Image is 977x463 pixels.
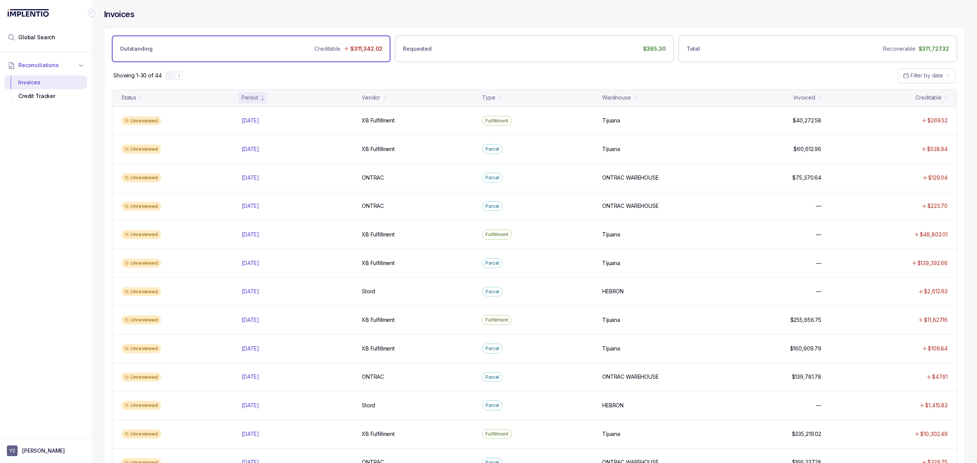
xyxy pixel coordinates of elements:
p: XB Fulfillment [362,145,395,153]
p: [DATE] [242,145,259,153]
p: Recoverable [883,45,915,53]
div: Unreviewed [121,344,161,353]
p: XB Fulfillment [362,430,395,438]
p: [DATE] [242,373,259,381]
div: Credit Tracker [11,89,81,103]
p: [DATE] [242,288,259,295]
div: Unreviewed [121,287,161,296]
p: ONTRAC WAREHOUSE [602,202,659,210]
div: Unreviewed [121,429,161,439]
p: XB Fulfillment [362,345,395,352]
span: Filter by date [911,72,943,79]
p: Tijuana [602,430,620,438]
p: [DATE] [242,117,259,124]
p: Parcel [485,288,499,296]
p: $129.04 [928,174,948,182]
p: $40,272.58 [793,117,821,124]
p: $11,827.16 [924,316,948,324]
div: Unreviewed [121,173,161,182]
p: Tijuana [602,316,620,324]
div: Status [121,94,136,101]
div: Unreviewed [121,373,161,382]
p: $385.30 [643,45,666,53]
p: HEBRON [602,402,624,409]
div: Unreviewed [121,145,161,154]
div: Period [242,94,258,101]
p: Requested [403,45,432,53]
div: Unreviewed [121,315,161,325]
p: $269.52 [927,117,948,124]
search: Date Range Picker [903,72,943,79]
p: XB Fulfillment [362,316,395,324]
p: ONTRAC [362,202,384,210]
p: Tijuana [602,145,620,153]
p: [DATE] [242,316,259,324]
p: [DATE] [242,231,259,238]
button: Next Page [175,72,183,79]
p: [DATE] [242,345,259,352]
p: Parcel [485,174,499,182]
p: $109.84 [928,345,948,352]
p: [DATE] [242,402,259,409]
p: — [816,259,821,267]
button: User initials[PERSON_NAME] [7,445,85,456]
p: $255,656.75 [790,316,821,324]
div: Type [482,94,495,101]
div: Unreviewed [121,202,161,211]
p: HEBRON [602,288,624,295]
p: [DATE] [242,174,259,182]
p: $2,612.63 [924,288,948,295]
p: $335,219.02 [792,430,821,438]
p: — [816,202,821,210]
div: Unreviewed [121,116,161,125]
div: Reconciliations [5,74,87,105]
p: $311,727.32 [919,45,949,53]
div: Unreviewed [121,259,161,268]
div: Unreviewed [121,401,161,410]
div: Remaining page entries [113,72,161,79]
p: Parcel [485,402,499,409]
p: $139,392.66 [917,259,948,267]
p: XB Fulfillment [362,231,395,238]
div: Invoices [11,76,81,89]
p: Creditable [314,45,340,53]
p: $160,909.79 [790,345,821,352]
p: Stord [362,402,375,409]
p: Fulfillment [485,117,508,125]
p: ONTRAC WAREHOUSE [602,373,659,381]
p: Total [687,45,700,53]
p: $47.61 [932,373,948,381]
p: [DATE] [242,259,259,267]
div: Warehouse [602,94,631,101]
p: [PERSON_NAME] [22,447,65,455]
p: Parcel [485,203,499,210]
p: $48,803.01 [920,231,948,238]
div: Invoiced [794,94,815,101]
p: Stord [362,288,375,295]
p: $139,781.78 [792,373,821,381]
p: Fulfillment [485,430,508,438]
span: Global Search [18,34,55,41]
p: $311,342.02 [350,45,382,53]
p: Tijuana [602,231,620,238]
div: Unreviewed [121,230,161,239]
p: ONTRAC [362,174,384,182]
p: Parcel [485,373,499,381]
button: Date Range Picker [898,68,956,83]
span: Reconciliations [18,61,59,69]
h4: Invoices [104,9,134,20]
p: — [816,231,821,238]
p: $75,370.64 [792,174,821,182]
p: ONTRAC WAREHOUSE [602,174,659,182]
span: User initials [7,445,18,456]
p: Tijuana [602,259,620,267]
p: ONTRAC [362,373,384,381]
p: XB Fulfillment [362,117,395,124]
p: Tijuana [602,117,620,124]
p: [DATE] [242,202,259,210]
div: Collapse Icon [87,8,96,18]
div: Vendor [362,94,380,101]
p: — [816,288,821,295]
button: Reconciliations [5,57,87,74]
p: — [816,402,821,409]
